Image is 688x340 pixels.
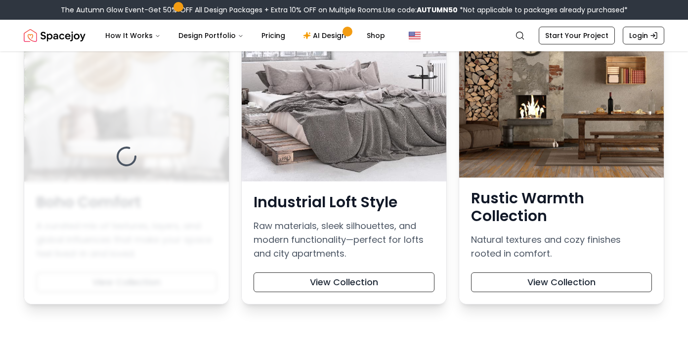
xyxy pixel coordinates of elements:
[458,5,628,15] span: *Not applicable to packages already purchased*
[61,5,628,15] div: The Autumn Glow Event-Get 50% OFF All Design Packages + Extra 10% OFF on Multiple Rooms.
[171,26,252,45] button: Design Portfolio
[24,26,86,45] img: Spacejoy Logo
[254,277,434,288] a: View Collection
[623,27,664,44] a: Login
[417,5,458,15] b: AUTUMN50
[409,30,421,41] img: United States
[97,26,393,45] nav: Main
[254,26,293,45] a: Pricing
[295,26,357,45] a: AI Design
[471,233,652,261] p: Natural textures and cozy finishes rooted in comfort.
[471,277,652,288] a: View Collection
[24,26,86,45] a: Spacejoy
[539,27,615,44] a: Start Your Project
[254,193,434,211] h3: Industrial Loft Style
[254,272,434,292] button: View Collection
[471,272,652,292] button: View Collection
[24,20,664,51] nav: Global
[254,219,434,261] p: Raw materials, sleek silhouettes, and modern functionality—perfect for lofts and city apartments.
[359,26,393,45] a: Shop
[97,26,169,45] button: How It Works
[471,189,652,225] h3: Rustic Warmth Collection
[383,5,458,15] span: Use code:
